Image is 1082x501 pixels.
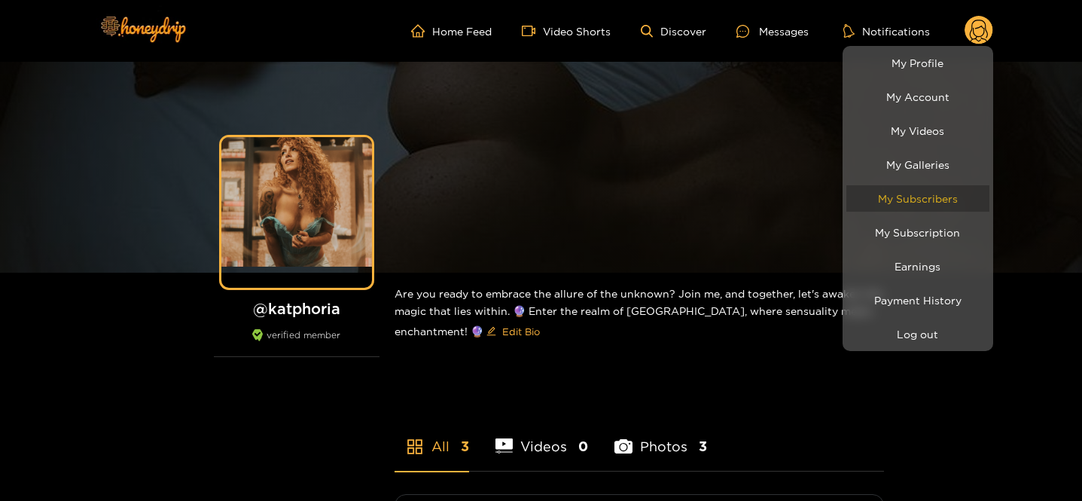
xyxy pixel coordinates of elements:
[846,321,989,347] button: Log out
[846,253,989,280] a: Earnings
[846,219,989,246] a: My Subscription
[846,185,989,212] a: My Subscribers
[846,151,989,178] a: My Galleries
[846,118,989,144] a: My Videos
[846,84,989,110] a: My Account
[846,50,989,76] a: My Profile
[846,287,989,313] a: Payment History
